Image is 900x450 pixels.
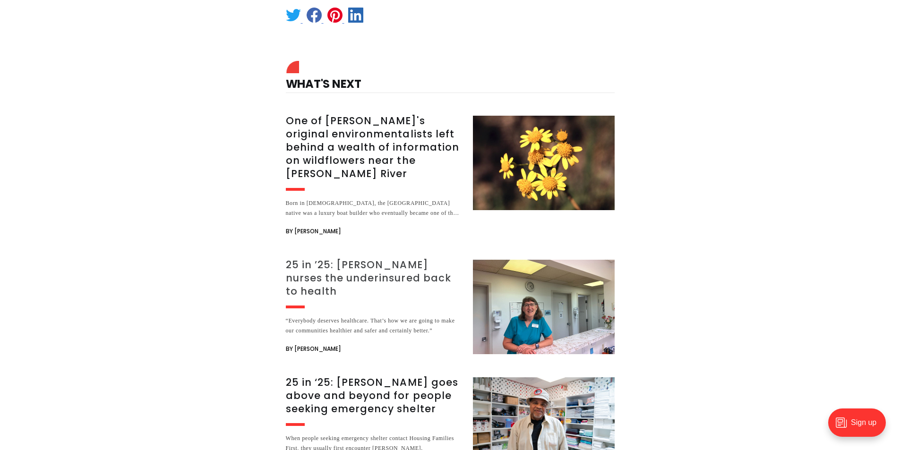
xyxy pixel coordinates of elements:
[286,226,341,237] span: By [PERSON_NAME]
[286,316,462,336] div: “Everybody deserves healthcare. That’s how we are going to make our communities healthier and saf...
[286,260,615,355] a: 25 in ’25: [PERSON_NAME] nurses the underinsured back to health “Everybody deserves healthcare. T...
[286,114,462,180] h3: One of [PERSON_NAME]'s original environmentalists left behind a wealth of information on wildflow...
[286,63,615,93] h4: What's Next
[286,343,341,355] span: By [PERSON_NAME]
[286,198,462,218] div: Born in [DEMOGRAPHIC_DATA], the [GEOGRAPHIC_DATA] native was a luxury boat builder who eventually...
[473,260,615,354] img: 25 in ’25: Marilyn Metzler nurses the underinsured back to health
[820,404,900,450] iframe: portal-trigger
[286,116,615,237] a: One of [PERSON_NAME]'s original environmentalists left behind a wealth of information on wildflow...
[286,258,462,298] h3: 25 in ’25: [PERSON_NAME] nurses the underinsured back to health
[286,376,462,416] h3: 25 in ‘25: [PERSON_NAME] goes above and beyond for people seeking emergency shelter
[473,116,615,210] img: One of Richmond's original environmentalists left behind a wealth of information on wildflowers n...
